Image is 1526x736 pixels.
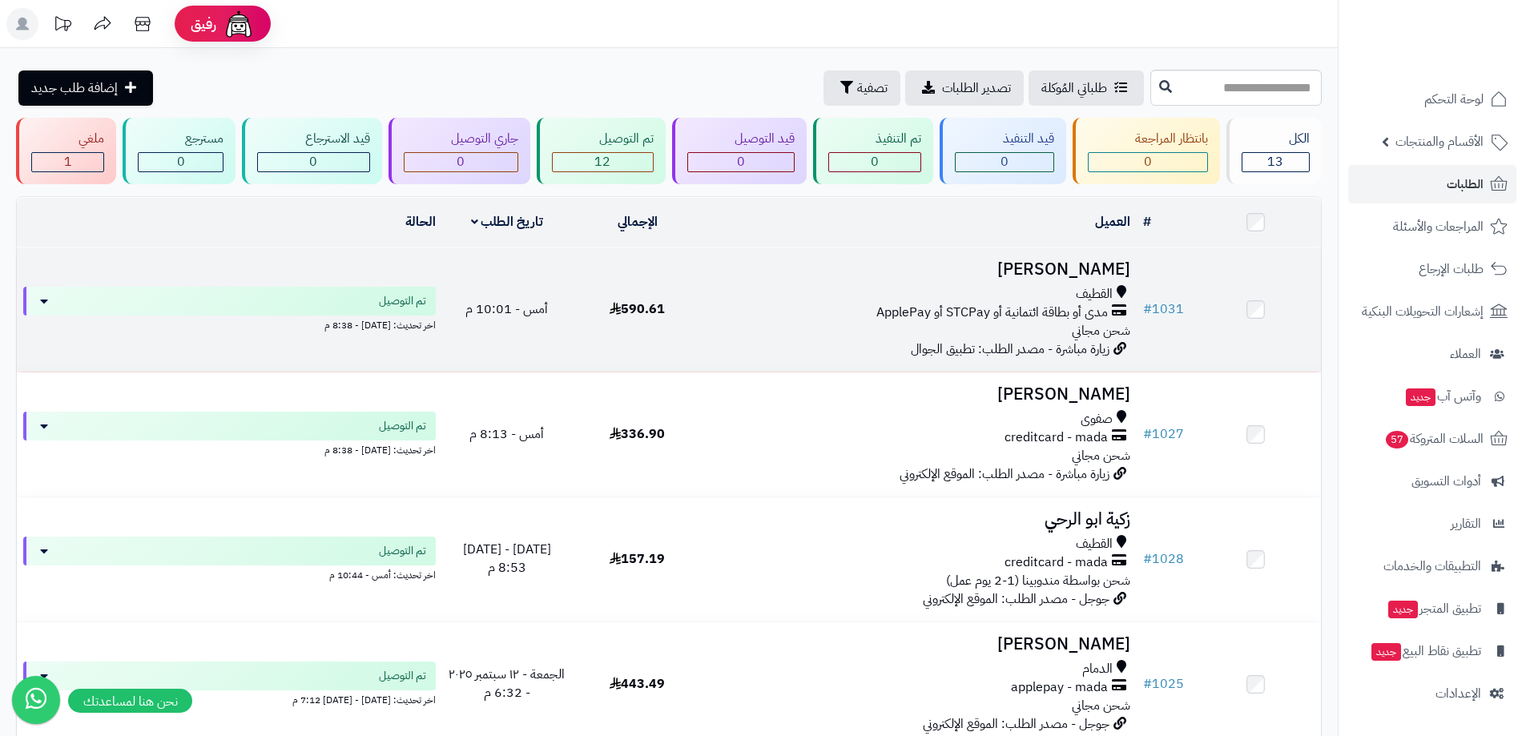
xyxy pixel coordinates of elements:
[309,152,317,171] span: 0
[471,212,544,231] a: تاريخ الطلب
[463,540,551,577] span: [DATE] - [DATE] 8:53 م
[457,152,465,171] span: 0
[737,152,745,171] span: 0
[23,690,436,707] div: اخر تحديث: [DATE] - [DATE] 7:12 م
[405,212,436,231] a: الحالة
[1001,152,1009,171] span: 0
[23,316,436,332] div: اخر تحديث: [DATE] - 8:38 م
[18,70,153,106] a: إضافة طلب جديد
[936,118,1069,184] a: قيد التنفيذ 0
[177,152,185,171] span: 0
[1404,385,1481,408] span: وآتس آب
[857,78,888,98] span: تصفية
[1089,153,1207,171] div: 0
[1419,258,1484,280] span: طلبات الإرجاع
[829,153,920,171] div: 0
[594,152,610,171] span: 12
[138,130,223,148] div: مسترجع
[1242,130,1310,148] div: الكل
[553,153,653,171] div: 12
[946,571,1130,590] span: شحن بواسطة مندوبينا (1-2 يوم عمل)
[533,118,669,184] a: تم التوصيل 12
[1388,601,1418,618] span: جديد
[1406,388,1435,406] span: جديد
[1011,678,1108,697] span: applepay - mada
[469,424,544,444] span: أمس - 8:13 م
[31,130,104,148] div: ملغي
[1081,410,1113,428] span: صفوى
[1267,152,1283,171] span: 13
[810,118,936,184] a: تم التنفيذ 0
[64,152,72,171] span: 1
[379,293,426,309] span: تم التوصيل
[1005,428,1108,447] span: creditcard - mada
[709,510,1130,529] h3: زكية ابو الرحي
[1348,632,1516,670] a: تطبيق نقاط البيعجديد
[669,118,810,184] a: قيد التوصيل 0
[911,340,1109,359] span: زيارة مباشرة - مصدر الطلب: تطبيق الجوال
[1450,343,1481,365] span: العملاء
[379,418,426,434] span: تم التوصيل
[552,130,654,148] div: تم التوصيل
[1348,250,1516,288] a: طلبات الإرجاع
[1348,292,1516,331] a: إشعارات التحويلات البنكية
[1348,80,1516,119] a: لوحة التحكم
[404,130,518,148] div: جاري التوصيل
[1384,428,1484,450] span: السلات المتروكة
[23,565,436,582] div: اخر تحديث: أمس - 10:44 م
[1143,300,1152,319] span: #
[1072,446,1130,465] span: شحن مجاني
[31,78,118,98] span: إضافة طلب جديد
[955,130,1053,148] div: قيد التنفيذ
[1144,152,1152,171] span: 0
[1411,470,1481,493] span: أدوات التسويق
[942,78,1011,98] span: تصدير الطلبات
[1029,70,1144,106] a: طلباتي المُوكلة
[1447,173,1484,195] span: الطلبات
[1348,462,1516,501] a: أدوات التسويق
[1348,505,1516,543] a: التقارير
[687,130,795,148] div: قيد التوصيل
[610,549,665,569] span: 157.19
[449,665,565,702] span: الجمعة - ١٢ سبتمبر ٢٠٢٥ - 6:32 م
[1076,535,1113,553] span: القطيف
[923,589,1109,609] span: جوجل - مصدر الطلب: الموقع الإلكتروني
[1371,643,1401,661] span: جديد
[239,118,385,184] a: قيد الاسترجاع 0
[1082,660,1113,678] span: الدمام
[139,153,223,171] div: 0
[1143,674,1152,694] span: #
[191,14,216,34] span: رفيق
[1005,553,1108,572] span: creditcard - mada
[1143,549,1152,569] span: #
[1348,207,1516,246] a: المراجعات والأسئلة
[1393,215,1484,238] span: المراجعات والأسئلة
[876,304,1108,322] span: مدى أو بطاقة ائتمانية أو STCPay أو ApplePay
[828,130,921,148] div: تم التنفيذ
[956,153,1053,171] div: 0
[1348,420,1516,458] a: السلات المتروكة57
[1143,549,1184,569] a: #1028
[900,465,1109,484] span: زيارة مباشرة - مصدر الطلب: الموقع الإلكتروني
[1076,285,1113,304] span: القطيف
[709,385,1130,404] h3: [PERSON_NAME]
[1095,212,1130,231] a: العميل
[1348,335,1516,373] a: العملاء
[1370,640,1481,662] span: تطبيق نقاط البيع
[1072,696,1130,715] span: شحن مجاني
[1383,555,1481,577] span: التطبيقات والخدمات
[1143,212,1151,231] a: #
[42,8,83,44] a: تحديثات المنصة
[1143,674,1184,694] a: #1025
[32,153,103,171] div: 1
[257,130,369,148] div: قيد الاسترجاع
[23,440,436,457] div: اخر تحديث: [DATE] - 8:38 م
[1069,118,1223,184] a: بانتظار المراجعة 0
[688,153,794,171] div: 0
[1348,165,1516,203] a: الطلبات
[1451,513,1481,535] span: التقارير
[1362,300,1484,323] span: إشعارات التحويلات البنكية
[1348,377,1516,416] a: وآتس آبجديد
[465,300,548,319] span: أمس - 10:01 م
[709,260,1130,279] h3: [PERSON_NAME]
